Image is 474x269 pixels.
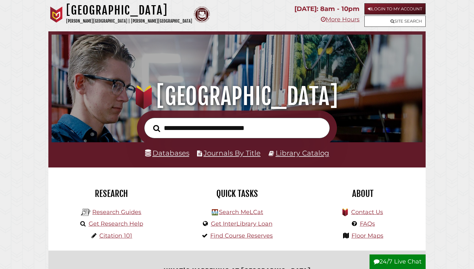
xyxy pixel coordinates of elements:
[59,82,415,111] h1: [GEOGRAPHIC_DATA]
[153,124,160,132] i: Search
[364,3,426,15] a: Login to My Account
[305,188,421,199] h2: About
[89,220,143,227] a: Get Research Help
[321,16,360,23] a: More Hours
[150,123,163,134] button: Search
[351,232,383,239] a: Floor Maps
[210,232,273,239] a: Find Course Reserves
[219,209,263,216] a: Search MeLCat
[211,220,272,227] a: Get InterLibrary Loan
[179,188,295,199] h2: Quick Tasks
[203,149,261,157] a: Journals By Title
[212,209,218,215] img: Hekman Library Logo
[194,6,210,23] img: Calvin Theological Seminary
[276,149,329,157] a: Library Catalog
[145,149,189,157] a: Databases
[364,16,426,27] a: Site Search
[48,6,64,23] img: Calvin University
[360,220,375,227] a: FAQs
[66,17,192,25] p: [PERSON_NAME][GEOGRAPHIC_DATA] | [PERSON_NAME][GEOGRAPHIC_DATA]
[53,188,169,199] h2: Research
[92,209,141,216] a: Research Guides
[81,208,91,217] img: Hekman Library Logo
[66,3,192,17] h1: [GEOGRAPHIC_DATA]
[351,209,383,216] a: Contact Us
[294,3,360,15] p: [DATE]: 8am - 10pm
[99,232,132,239] a: Citation 101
